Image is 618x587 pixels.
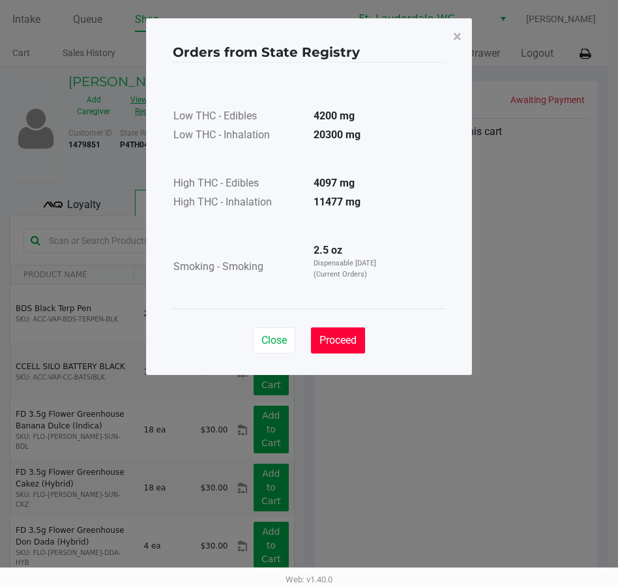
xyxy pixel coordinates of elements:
button: Proceed [311,327,365,354]
td: High THC - Edibles [173,175,303,194]
td: Low THC - Inhalation [173,127,303,145]
td: High THC - Inhalation [173,194,303,213]
strong: 4097 mg [314,177,355,189]
p: Dispensable [DATE] (Current Orders) [314,258,384,280]
span: Close [261,334,287,346]
td: Smoking - Smoking [173,242,303,293]
strong: 4200 mg [314,110,355,122]
span: Proceed [319,334,357,346]
button: Close [253,327,295,354]
strong: 2.5 oz [314,244,342,256]
span: Web: v1.40.0 [286,575,332,584]
td: Low THC - Edibles [173,108,303,127]
strong: 11477 mg [314,196,360,208]
strong: 20300 mg [314,128,360,141]
h4: Orders from State Registry [173,42,360,62]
